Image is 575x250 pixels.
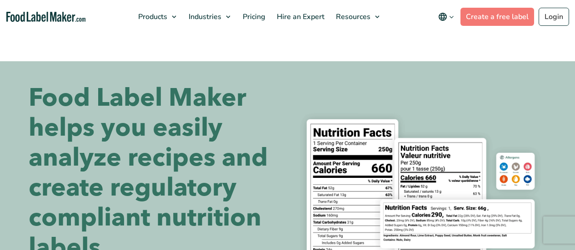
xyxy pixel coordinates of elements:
span: Industries [186,12,222,22]
span: Products [135,12,168,22]
a: Login [539,8,569,26]
span: Pricing [240,12,266,22]
span: Resources [333,12,371,22]
button: Change language [432,8,460,26]
a: Food Label Maker homepage [6,12,86,22]
span: Hire an Expert [274,12,325,22]
a: Create a free label [460,8,534,26]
